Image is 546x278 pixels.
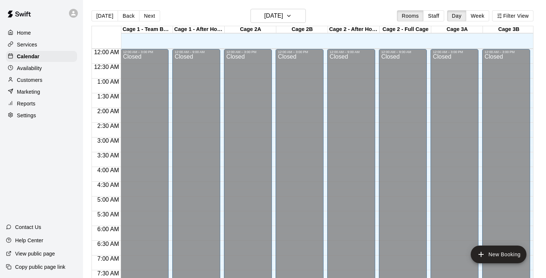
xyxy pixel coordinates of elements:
p: Help Center [15,237,43,244]
p: Services [17,41,37,48]
div: 12:00 AM – 3:00 PM [484,50,528,54]
p: Settings [17,112,36,119]
p: Home [17,29,31,37]
span: 5:30 AM [96,211,121,218]
p: Calendar [17,53,39,60]
div: 12:00 AM – 3:00 PM [433,50,476,54]
button: Rooms [397,10,424,21]
a: Calendar [6,51,77,62]
h6: [DATE] [264,11,283,21]
a: Reports [6,98,77,109]
div: Cage 2 - After Hours - Lessons Only [328,26,380,33]
p: Availability [17,65,42,72]
a: Availability [6,63,77,74]
div: 12:00 AM – 9:00 AM [381,50,425,54]
span: 1:00 AM [96,79,121,85]
p: Customers [17,76,42,84]
p: Marketing [17,88,40,95]
p: Copy public page link [15,263,65,271]
span: 3:00 AM [96,138,121,144]
div: 12:00 AM – 9:00 AM [174,50,218,54]
div: Cage 2 - Full Cage [380,26,431,33]
span: 7:30 AM [96,270,121,277]
div: Cage 1 - After Hours - Lessons Only [173,26,225,33]
div: 12:00 AM – 9:00 AM [329,50,373,54]
button: Back [118,10,139,21]
button: add [471,246,526,263]
div: Cage 3A [431,26,483,33]
span: 7:00 AM [96,256,121,262]
span: 5:00 AM [96,197,121,203]
span: 2:30 AM [96,123,121,129]
span: 3:30 AM [96,152,121,159]
button: Staff [423,10,444,21]
span: 6:30 AM [96,241,121,247]
button: [DATE] [250,9,306,23]
div: Cage 2A [225,26,276,33]
button: [DATE] [91,10,118,21]
span: 1:30 AM [96,93,121,100]
p: View public page [15,250,55,257]
button: Week [466,10,489,21]
span: 4:30 AM [96,182,121,188]
div: Cage 1 - Team Booking [121,26,173,33]
a: Services [6,39,77,50]
a: Home [6,27,77,38]
div: Cage 3B [483,26,535,33]
a: Customers [6,74,77,86]
a: Settings [6,110,77,121]
span: 12:30 AM [92,64,121,70]
button: Next [139,10,160,21]
span: 12:00 AM [92,49,121,55]
p: Reports [17,100,35,107]
button: Filter View [492,10,533,21]
button: Day [447,10,466,21]
p: Contact Us [15,223,41,231]
div: 12:00 AM – 3:00 PM [226,50,270,54]
div: 12:00 AM – 3:00 PM [123,50,166,54]
div: 12:00 AM – 3:00 PM [278,50,321,54]
span: 2:00 AM [96,108,121,114]
a: Marketing [6,86,77,97]
span: 4:00 AM [96,167,121,173]
span: 6:00 AM [96,226,121,232]
div: Cage 2B [276,26,328,33]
